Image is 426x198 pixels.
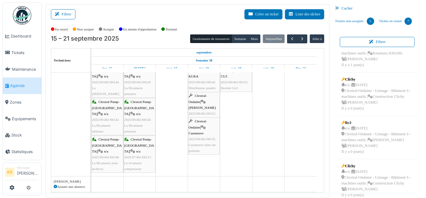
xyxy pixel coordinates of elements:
[221,61,251,91] div: |
[54,179,88,184] div: [PERSON_NAME]
[92,86,119,96] span: La [PERSON_NAME]
[341,125,413,155] div: n/a | [DATE] Clextral-Ondaine - Usinage - Bâtiment S - machines outils | [PERSON_NAME] [PERSON_NA...
[104,149,108,153] span: n/a
[124,99,155,134] div: |
[165,65,179,72] a: 17 septembre 2025
[189,80,216,84] span: 2025/09/461/00142
[5,168,14,177] li: AG
[332,13,376,30] a: Tickets non-assignés
[51,9,75,19] button: Filtrer
[104,74,108,78] span: n/a
[189,119,207,129] span: Clextral-Ondaine
[189,86,216,96] span: Distributeur poudre N' 2
[3,94,41,111] a: Zones
[11,33,39,39] span: Dashboard
[3,61,41,77] a: Maintenance
[124,137,154,153] span: Clextral Pump-[GEOGRAPHIC_DATA]
[92,62,122,78] span: Clextral Pump-[GEOGRAPHIC_DATA]
[11,50,39,56] span: Tickets
[12,66,39,72] span: Maintenance
[287,34,297,43] button: Précédent
[54,184,88,189] div: Ajouter une absence
[55,27,68,32] label: En retard
[92,137,123,172] div: |
[189,118,219,154] div: |
[136,112,140,116] span: n/a
[124,161,142,171] span: La ricamarie compresseur
[104,112,108,116] span: n/a
[285,9,324,19] button: Liste des tâches
[124,86,143,96] span: La Ricamarie armoires
[341,163,413,169] div: Clichy
[136,74,140,78] span: n/a
[124,118,151,121] span: 2025/09/461/00145
[189,112,216,115] span: 2025/09/461/00153
[92,155,119,159] span: 2025/09/461/00146
[124,61,155,97] div: |
[332,4,422,13] div: Cacher
[221,86,238,90] span: Hermle Cu3
[341,120,413,125] div: Rc3
[136,149,140,153] span: n/a
[189,94,207,103] span: Clextral-Ondaine
[54,58,71,62] span: Techniciens
[190,34,232,43] button: Gestionnaire de ressources
[341,77,413,82] div: Clichy
[341,82,413,112] div: n/a | [DATE] Clextral-Ondaine - Usinage - Bâtiment S - machines outils | Construction Clichy [PER...
[189,131,204,135] span: Cazeneuve
[17,165,39,170] div: Manager
[244,9,282,19] button: Créer un ticket
[310,34,324,43] button: Aller à
[92,124,111,133] span: La Ricamarie tableaux
[221,69,249,78] span: Hermle CU3
[3,144,41,160] a: Statistiques
[92,99,123,134] div: |
[103,27,114,32] label: Assigné
[261,65,275,72] a: 20 septembre 2025
[92,80,119,84] span: 2025/09/461/00144
[340,118,415,156] a: Rc3 n/a |[DATE] Clextral-Ondaine - Usinage - Bâtiment S - machines outils |[PERSON_NAME] [PERSON_...
[189,69,215,78] span: Robot KUKA
[248,34,261,43] button: Mois
[92,161,118,171] span: La Ricamarie zone archives
[17,165,39,179] li: [PERSON_NAME]
[12,116,39,122] span: Équipements
[377,13,415,30] a: Tâches en retard
[340,32,415,70] a: n/a |[DATE] Clextral-Ondaine - Usinage - Bâtiment S - machines outils |Kitamura HX630G [PERSON_NA...
[166,27,177,32] label: Terminé
[124,155,151,159] span: 2025/07/461/00113
[92,137,122,153] span: Clextral Pump-[GEOGRAPHIC_DATA]
[101,65,114,72] a: 15 septembre 2025
[405,18,412,25] div: 7
[189,61,219,97] div: |
[232,34,248,43] button: Semaine
[124,124,143,133] span: La Ricamarie armoires
[3,77,41,94] a: Agenda
[10,99,39,105] span: Zones
[367,18,374,25] div: 5
[77,27,94,32] label: Non assigné
[124,62,154,78] span: Clextral Pump-[GEOGRAPHIC_DATA]
[340,75,415,113] a: Clichy n/a |[DATE] Clextral-Ondaine - Usinage - Bâtiment S - machines outils |Construction Clichy...
[124,100,154,115] span: Clextral Pump-[GEOGRAPHIC_DATA]
[92,61,123,97] div: |
[198,65,210,72] a: 18 septembre 2025
[221,80,248,84] span: 2025/09/461/00152
[3,28,41,45] a: Dashboard
[132,65,147,72] a: 16 septembre 2025
[10,83,39,89] span: Agenda
[51,35,119,42] h2: 15 – 21 septembre 2025
[5,165,39,180] a: AG Manager[PERSON_NAME]
[189,106,216,109] span: [PERSON_NAME]
[123,27,156,32] label: En attente d'approbation
[92,100,122,115] span: Clextral Pump-[GEOGRAPHIC_DATA]
[230,65,243,72] a: 19 septembre 2025
[194,57,214,64] a: Semaine 38
[13,6,31,25] img: Badge_color-CXgf-gQk.svg
[263,34,284,43] button: Aujourd'hui
[341,39,413,68] div: n/a | [DATE] Clextral-Ondaine - Usinage - Bâtiment S - machines outils | Kitamura HX630G [PERSON_...
[294,65,308,72] a: 21 septembre 2025
[3,110,41,127] a: Équipements
[3,127,41,144] a: Stock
